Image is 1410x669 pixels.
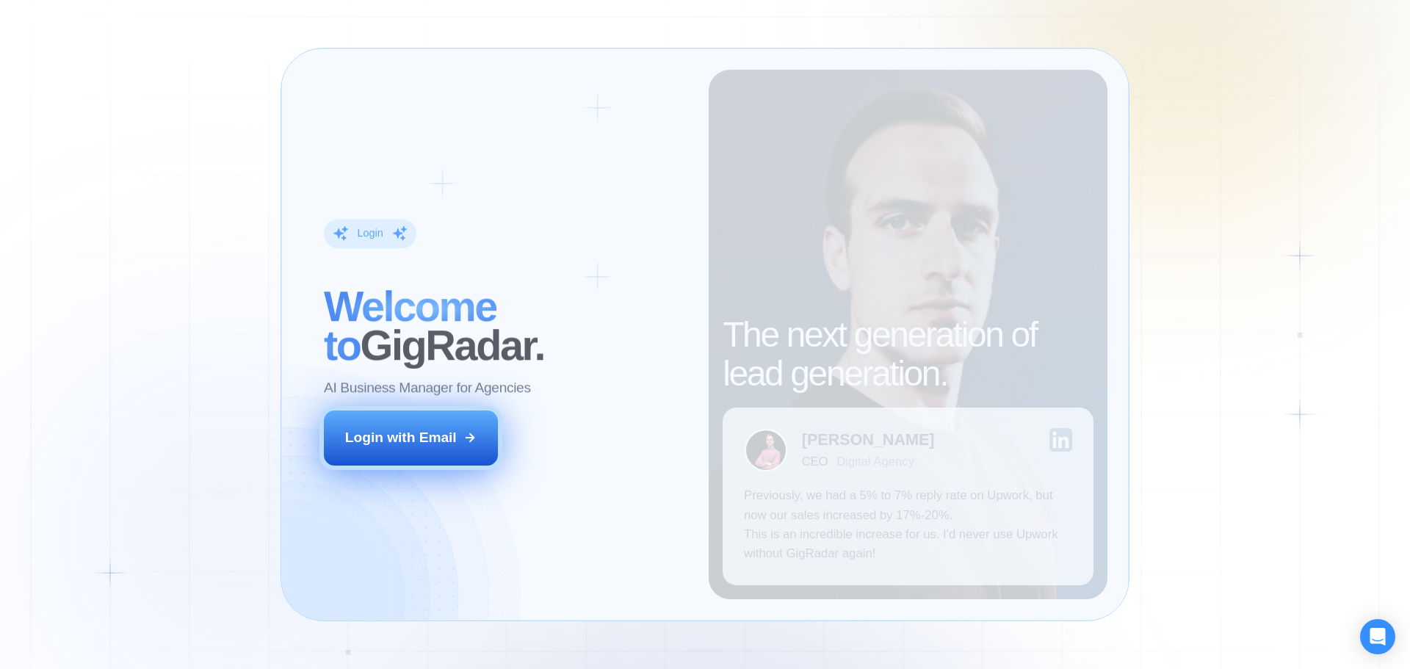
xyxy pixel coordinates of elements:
[1360,619,1395,654] div: Open Intercom Messenger
[324,283,496,369] span: Welcome to
[357,227,383,241] div: Login
[802,455,828,469] div: CEO
[723,316,1093,394] h2: The next generation of lead generation.
[744,486,1072,564] p: Previously, we had a 5% to 7% reply rate on Upwork, but now our sales increased by 17%-20%. This ...
[836,455,914,469] div: Digital Agency
[345,428,457,447] div: Login with Email
[324,411,499,465] button: Login with Email
[324,379,531,398] p: AI Business Manager for Agencies
[802,432,935,448] div: [PERSON_NAME]
[324,287,687,365] h2: ‍ GigRadar.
